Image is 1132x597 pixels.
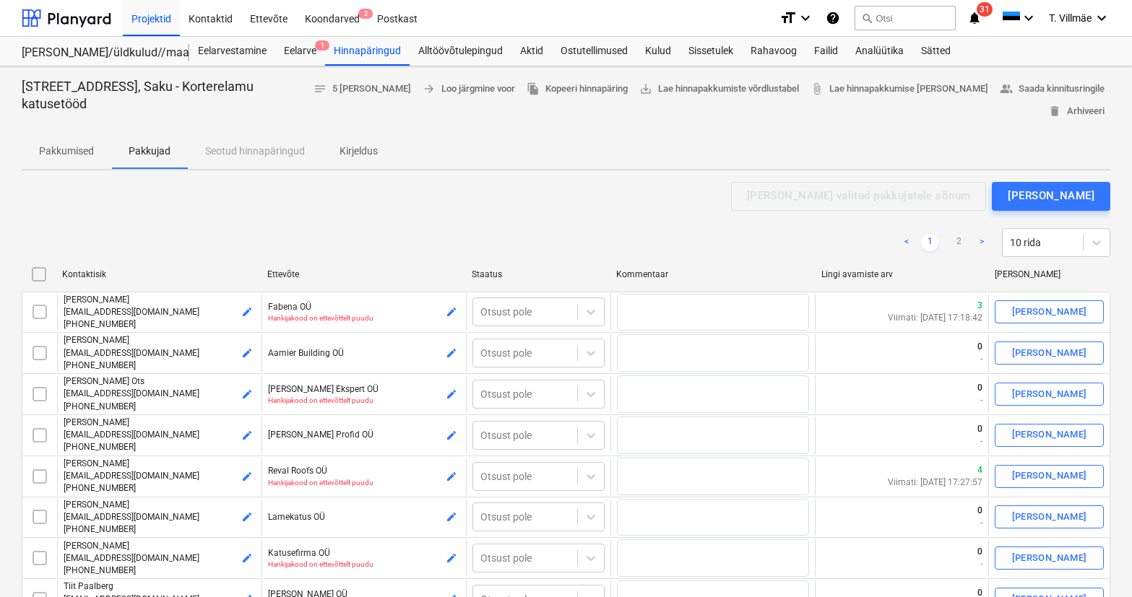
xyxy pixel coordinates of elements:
[64,334,256,347] p: [PERSON_NAME]
[977,353,982,365] p: -
[64,348,199,358] span: [EMAIL_ADDRESS][DOMAIN_NAME]
[977,2,993,17] span: 31
[268,465,460,477] p: Reval Roofs OÜ
[992,182,1110,211] button: [PERSON_NAME]
[898,234,915,251] a: Previous page
[511,37,552,66] a: Aktid
[639,81,799,97] span: Lae hinnapakkumiste võrdlustabel
[64,375,256,388] p: [PERSON_NAME] Ots
[64,523,256,536] p: [PHONE_NUMBER]
[472,269,605,279] div: Staatus
[268,559,460,569] p: Hankijakood on ettevõttelt puudu
[446,471,457,482] span: edit
[315,40,329,51] span: 1
[995,383,1104,406] button: [PERSON_NAME]
[64,499,256,511] p: [PERSON_NAME]
[64,482,256,494] p: [PHONE_NUMBER]
[64,318,256,331] p: [PHONE_NUMBER]
[64,512,199,522] span: [EMAIL_ADDRESS][DOMAIN_NAME]
[129,144,170,159] p: Pakkujad
[39,144,94,159] p: Pakkumised
[1049,12,1092,24] span: T. Villmäe
[410,37,511,66] a: Alltöövõtulepingud
[1020,9,1037,27] i: keyboard_arrow_down
[636,37,680,66] a: Kulud
[423,81,515,97] span: Loo järgmine voor
[22,45,172,61] div: [PERSON_NAME]/üldkulud//maatööd (2101817//2101766)
[742,37,805,66] a: Rahavoog
[967,9,982,27] i: notifications
[267,269,461,279] div: Ettevõte
[527,82,540,95] span: file_copy
[314,81,411,97] span: 5 [PERSON_NAME]
[64,565,256,577] p: [PHONE_NUMBER]
[973,234,990,251] a: Next page
[552,37,636,66] a: Ostutellimused
[639,82,652,95] span: save_alt
[446,511,457,523] span: edit
[1012,345,1087,362] div: [PERSON_NAME]
[527,81,628,97] span: Kopeeri hinnapäring
[797,9,814,27] i: keyboard_arrow_down
[995,341,1104,365] button: [PERSON_NAME]
[805,37,847,66] a: Failid
[977,423,982,435] p: 0
[268,478,460,487] p: Hankijakood on ettevõttelt puudu
[912,37,959,66] a: Sätted
[64,430,199,440] span: [EMAIL_ADDRESS][DOMAIN_NAME]
[855,6,956,30] button: Otsi
[64,359,256,372] p: [PHONE_NUMBER]
[325,37,410,66] a: Hinnapäringud
[64,388,199,398] span: [EMAIL_ADDRESS][DOMAIN_NAME]
[680,37,742,66] div: Sissetulek
[268,547,460,559] p: Katusefirma OÜ
[805,78,994,100] a: Lae hinnapakkumise [PERSON_NAME]
[241,552,253,564] span: edit
[241,347,253,359] span: edit
[275,37,325,66] div: Eelarve
[275,37,325,66] a: Eelarve1
[977,435,982,448] p: -
[1012,427,1087,443] div: [PERSON_NAME]
[64,417,256,429] p: [PERSON_NAME]
[811,81,988,97] span: Lae hinnapakkumise [PERSON_NAME]
[64,553,199,563] span: [EMAIL_ADDRESS][DOMAIN_NAME]
[1000,82,1013,95] span: people_alt
[977,546,982,558] p: 0
[995,505,1104,528] button: [PERSON_NAME]
[64,458,256,470] p: [PERSON_NAME]
[64,540,256,552] p: [PERSON_NAME]
[446,552,457,564] span: edit
[241,430,253,441] span: edit
[811,82,824,95] span: attach_file
[1012,468,1087,484] div: [PERSON_NAME]
[921,234,938,251] a: Page 1 is your current page
[241,306,253,318] span: edit
[64,401,256,413] p: [PHONE_NUMBER]
[826,9,840,27] i: Abikeskus
[1012,550,1087,567] div: [PERSON_NAME]
[268,511,460,523] p: Lamekatus OÜ
[847,37,912,66] a: Analüütika
[241,511,253,523] span: edit
[1048,105,1061,118] span: delete
[189,37,275,66] a: Eelarvestamine
[616,269,810,279] div: Kommentaar
[995,269,1105,279] div: [PERSON_NAME]
[1093,9,1110,27] i: keyboard_arrow_down
[64,307,199,317] span: [EMAIL_ADDRESS][DOMAIN_NAME]
[446,388,457,400] span: edit
[888,312,982,324] p: Viimati: [DATE] 17:18:42
[417,78,521,100] button: Loo järgmine voor
[308,78,417,100] button: 5 [PERSON_NAME]
[1012,386,1087,403] div: [PERSON_NAME]
[241,471,253,482] span: edit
